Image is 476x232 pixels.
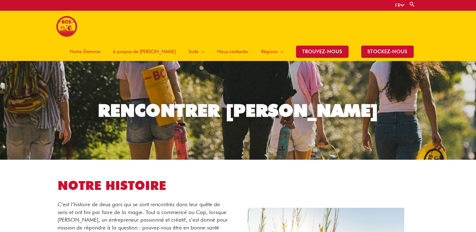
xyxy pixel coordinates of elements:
[395,3,404,8] a: FR
[107,42,182,61] a: à propos de [PERSON_NAME]
[290,42,355,61] a: TROUVEZ-NOUS
[409,1,415,7] a: Search button
[261,42,277,61] span: Régions
[296,46,349,58] span: TROUVEZ-NOUS
[217,42,249,61] span: Nous contacter
[58,177,229,194] h1: NOTRE HISTOIRE
[188,42,199,61] span: Suite
[56,16,77,37] img: BOS logo finals-200px
[98,102,378,119] div: RENCONTRER [PERSON_NAME]
[211,42,255,61] a: Nous contacter
[59,42,420,61] nav: Site Navigation
[361,46,414,58] span: stockez-nous
[182,42,211,61] a: Suite
[64,42,107,61] a: Notre Gamme
[70,42,100,61] span: Notre Gamme
[255,42,290,61] a: Régions
[355,42,420,61] a: stockez-nous
[113,42,176,61] span: à propos de [PERSON_NAME]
